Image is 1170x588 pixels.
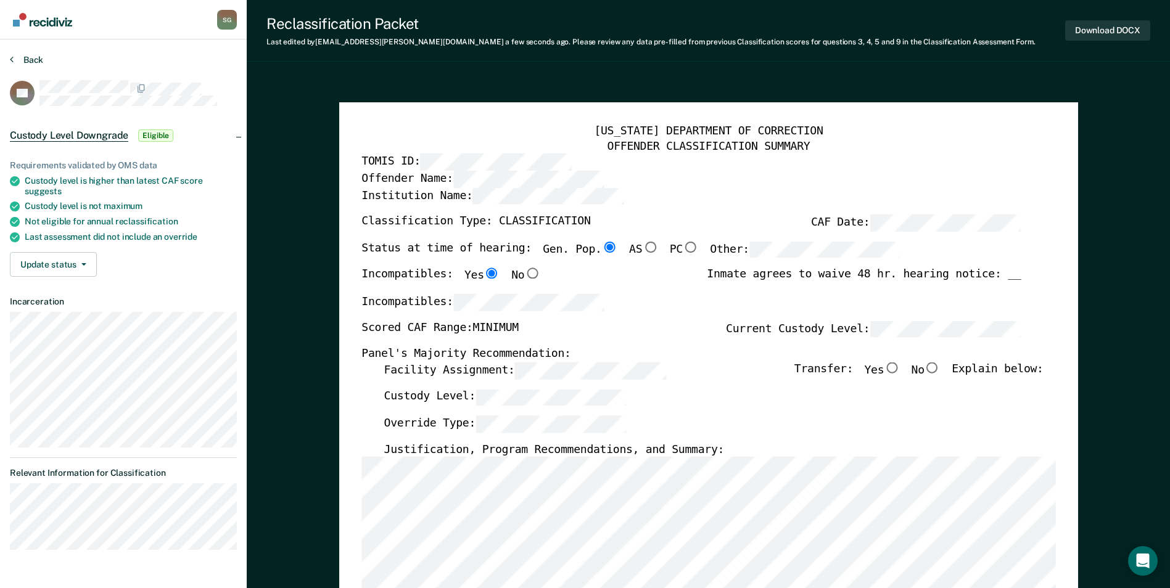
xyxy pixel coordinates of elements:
[543,242,618,258] label: Gen. Pop.
[683,242,699,253] input: PC
[217,10,237,30] div: S G
[870,214,1021,231] input: CAF Date:
[217,10,237,30] button: Profile dropdown button
[710,242,900,258] label: Other:
[726,321,1021,337] label: Current Custody Level:
[10,296,237,307] dt: Incarceration
[138,129,173,142] span: Eligible
[361,321,519,337] label: Scored CAF Range: MINIMUM
[115,216,178,226] span: reclassification
[164,232,197,242] span: override
[911,362,940,379] label: No
[453,294,604,311] input: Incompatibles:
[642,242,658,253] input: AS
[384,389,627,406] label: Custody Level:
[361,187,624,204] label: Institution Name:
[524,268,540,279] input: No
[629,242,658,258] label: AS
[361,268,540,294] div: Incompatibles:
[749,242,900,258] input: Other:
[25,186,62,196] span: suggests
[361,154,571,171] label: TOMIS ID:
[384,443,724,457] label: Justification, Program Recommendations, and Summary:
[25,232,237,242] div: Last assessment did not include an
[266,15,1036,33] div: Reclassification Packet
[361,242,900,269] div: Status at time of hearing:
[476,389,627,406] input: Custody Level:
[870,321,1021,337] input: Current Custody Level:
[104,201,142,211] span: maximum
[601,242,617,253] input: Gen. Pop.
[864,362,900,379] label: Yes
[505,38,569,46] span: a few seconds ago
[361,348,1021,362] div: Panel's Majority Recommendation:
[707,268,1021,294] div: Inmate agrees to waive 48 hr. hearing notice: __
[1065,20,1150,41] button: Download DOCX
[472,187,624,204] input: Institution Name:
[25,201,237,211] div: Custody level is not
[464,268,500,284] label: Yes
[514,362,665,379] input: Facility Assignment:
[361,125,1055,139] div: [US_STATE] DEPARTMENT OF CORRECTION
[1128,546,1158,576] div: Open Intercom Messenger
[884,362,900,374] input: Yes
[10,252,97,277] button: Update status
[794,362,1044,390] div: Transfer: Explain below:
[10,468,237,478] dt: Relevant Information for Classification
[25,216,237,227] div: Not eligible for annual
[484,268,500,279] input: Yes
[25,176,237,197] div: Custody level is higher than latest CAF score
[266,38,1036,46] div: Last edited by [EMAIL_ADDRESS][PERSON_NAME][DOMAIN_NAME] . Please review any data pre-filled from...
[420,154,571,171] input: TOMIS ID:
[361,214,590,231] label: Classification Type: CLASSIFICATION
[925,362,941,374] input: No
[811,214,1021,231] label: CAF Date:
[384,416,627,433] label: Override Type:
[476,416,627,433] input: Override Type:
[13,13,72,27] img: Recidiviz
[361,139,1055,154] div: OFFENDER CLASSIFICATION SUMMARY
[10,160,237,171] div: Requirements validated by OMS data
[361,171,604,187] label: Offender Name:
[361,294,604,311] label: Incompatibles:
[384,362,665,379] label: Facility Assignment:
[511,268,540,284] label: No
[10,54,43,65] button: Back
[669,242,698,258] label: PC
[10,129,128,142] span: Custody Level Downgrade
[453,171,604,187] input: Offender Name:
